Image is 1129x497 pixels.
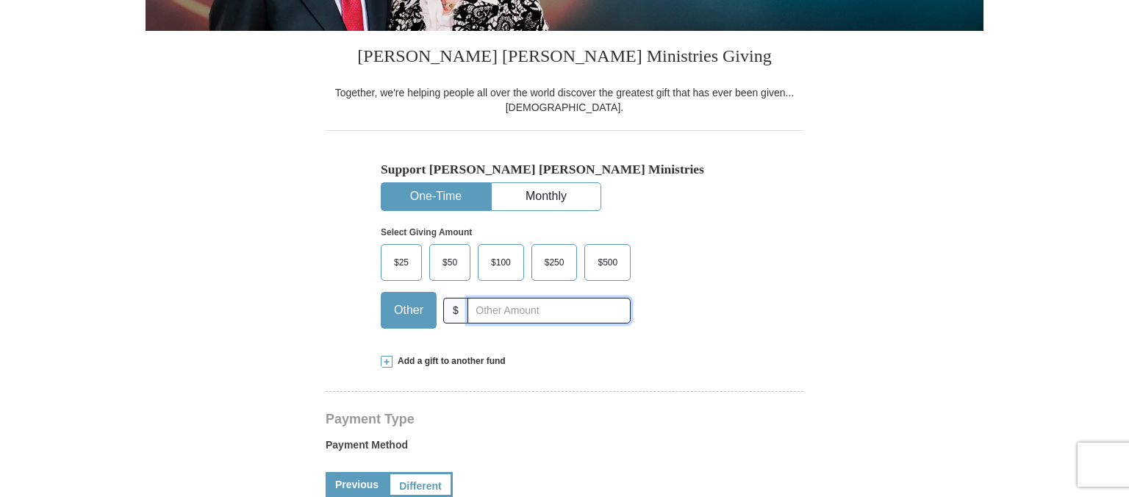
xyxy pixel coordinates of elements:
span: $100 [484,251,518,273]
span: $25 [387,251,416,273]
span: $ [443,298,468,323]
strong: Select Giving Amount [381,227,472,237]
h3: [PERSON_NAME] [PERSON_NAME] Ministries Giving [326,31,803,85]
span: $500 [590,251,625,273]
input: Other Amount [467,298,631,323]
span: $50 [435,251,465,273]
a: Different [388,472,453,497]
h4: Payment Type [326,413,803,425]
a: Previous [326,472,388,497]
h5: Support [PERSON_NAME] [PERSON_NAME] Ministries [381,162,748,177]
span: Add a gift to another fund [393,355,506,368]
button: One-Time [381,183,490,210]
div: Together, we're helping people all over the world discover the greatest gift that has ever been g... [326,85,803,115]
label: Payment Method [326,437,803,460]
span: $250 [537,251,572,273]
span: Other [387,299,431,321]
button: Monthly [492,183,601,210]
